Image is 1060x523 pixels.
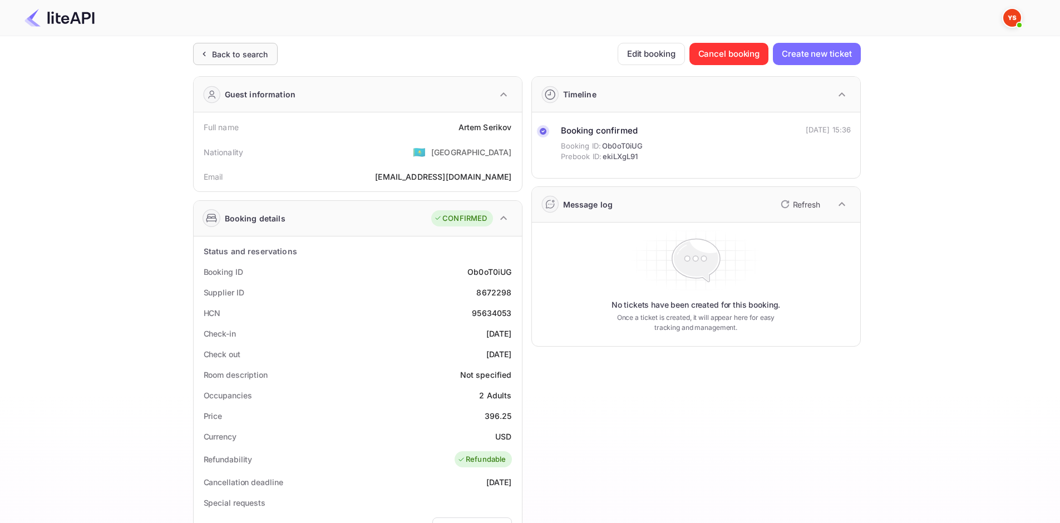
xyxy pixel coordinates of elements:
[204,369,268,381] div: Room description
[204,348,240,360] div: Check out
[204,245,297,257] div: Status and reservations
[375,171,511,182] div: [EMAIL_ADDRESS][DOMAIN_NAME]
[486,348,512,360] div: [DATE]
[204,476,283,488] div: Cancellation deadline
[563,88,596,100] div: Timeline
[204,410,223,422] div: Price
[212,48,268,60] div: Back to search
[225,88,296,100] div: Guest information
[561,141,602,152] span: Booking ID:
[413,142,426,162] span: United States
[204,171,223,182] div: Email
[612,299,781,310] p: No tickets have been created for this booking.
[476,287,511,298] div: 8672298
[24,9,95,27] img: LiteAPI Logo
[485,410,512,422] div: 396.25
[204,497,265,509] div: Special requests
[495,431,511,442] div: USD
[561,151,602,162] span: Prebook ID:
[204,453,253,465] div: Refundability
[563,199,613,210] div: Message log
[204,146,244,158] div: Nationality
[204,431,236,442] div: Currency
[561,125,643,137] div: Booking confirmed
[602,141,643,152] span: Ob0oT0iUG
[486,476,512,488] div: [DATE]
[460,369,512,381] div: Not specified
[431,146,512,158] div: [GEOGRAPHIC_DATA]
[479,389,511,401] div: 2 Adults
[472,307,511,319] div: 95634053
[225,213,285,224] div: Booking details
[774,195,825,213] button: Refresh
[486,328,512,339] div: [DATE]
[618,43,685,65] button: Edit booking
[204,266,243,278] div: Booking ID
[806,125,851,136] div: [DATE] 15:36
[458,121,512,133] div: Artem Serikov
[603,151,638,162] span: ekiLXgL91
[793,199,820,210] p: Refresh
[1003,9,1021,27] img: Yandex Support
[773,43,860,65] button: Create new ticket
[204,287,244,298] div: Supplier ID
[608,313,784,333] p: Once a ticket is created, it will appear here for easy tracking and management.
[689,43,769,65] button: Cancel booking
[204,121,239,133] div: Full name
[467,266,511,278] div: Ob0oT0iUG
[204,389,252,401] div: Occupancies
[204,307,221,319] div: HCN
[204,328,236,339] div: Check-in
[457,454,506,465] div: Refundable
[434,213,487,224] div: CONFIRMED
